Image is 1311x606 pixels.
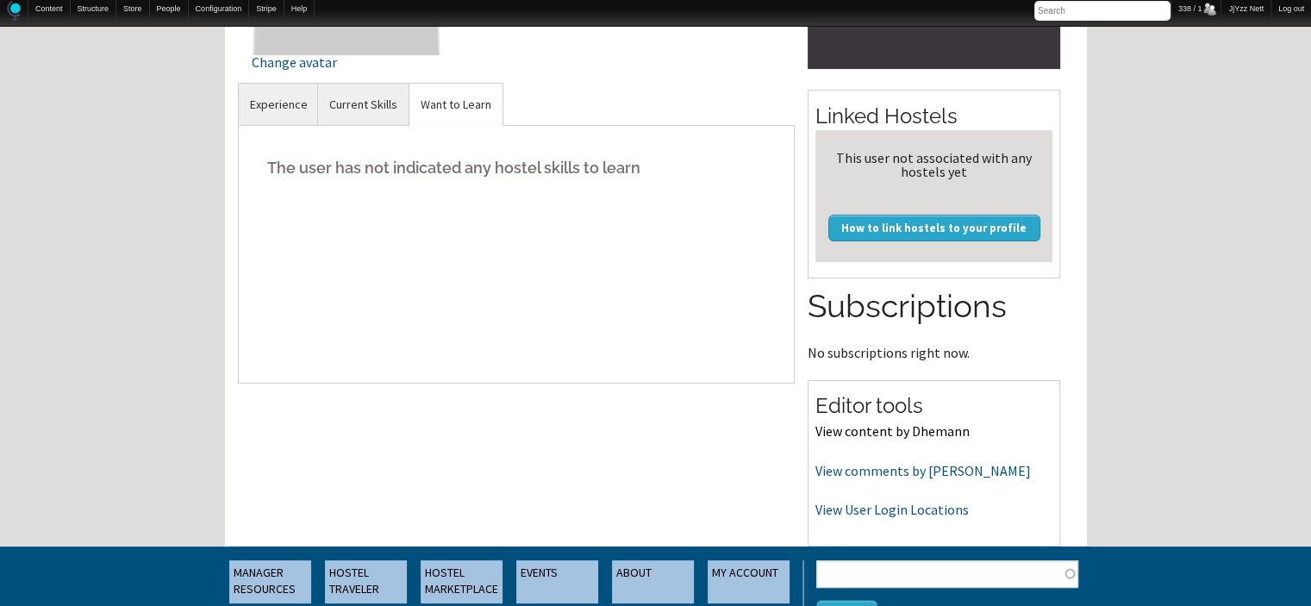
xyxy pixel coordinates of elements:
a: EVENTS [516,560,598,603]
h2: Editor tools [815,391,1052,421]
a: HOSTEL TRAVELER [325,560,407,603]
a: How to link hostels to your profile [828,215,1040,241]
input: Search [1034,1,1171,21]
a: View content by Dhemann [815,422,970,440]
a: Experience [239,84,319,126]
a: MY ACCOUNT [708,560,790,603]
img: Home [7,1,21,21]
h2: Subscriptions [808,284,1060,329]
div: Change avatar [252,55,442,69]
a: Current Skills [318,84,409,126]
a: HOSTEL MARKETPLACE [421,560,503,603]
section: No subscriptions right now. [808,284,1060,359]
h2: Linked Hostels [815,102,1052,131]
h5: The user has not indicated any hostel skills to learn [252,141,782,194]
a: View User Login Locations [815,501,969,518]
a: View comments by [PERSON_NAME] [815,462,1031,479]
div: This user not associated with any hostels yet [822,151,1046,178]
a: MANAGER RESOURCES [229,560,311,603]
a: Want to Learn [409,84,503,126]
a: ABOUT [612,560,694,603]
